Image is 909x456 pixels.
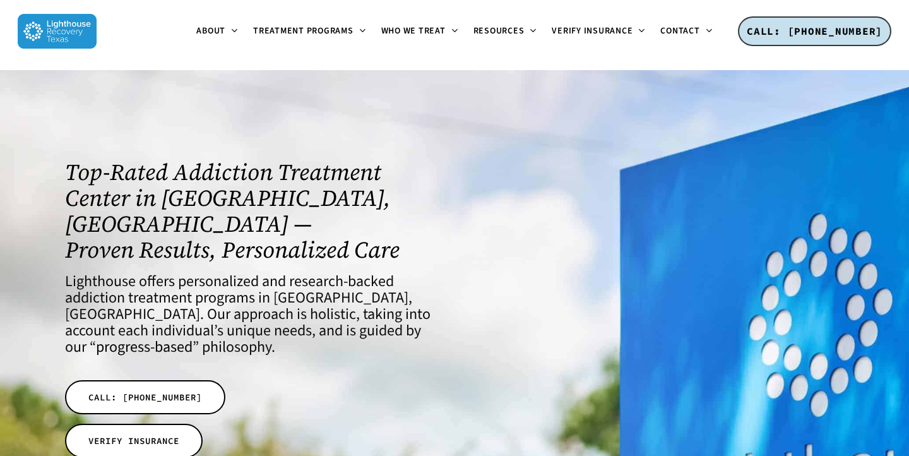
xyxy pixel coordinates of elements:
[18,14,97,49] img: Lighthouse Recovery Texas
[466,27,545,37] a: Resources
[65,380,225,414] a: CALL: [PHONE_NUMBER]
[196,25,225,37] span: About
[747,25,882,37] span: CALL: [PHONE_NUMBER]
[88,435,179,447] span: VERIFY INSURANCE
[65,273,439,356] h4: Lighthouse offers personalized and research-backed addiction treatment programs in [GEOGRAPHIC_DA...
[65,159,439,263] h1: Top-Rated Addiction Treatment Center in [GEOGRAPHIC_DATA], [GEOGRAPHIC_DATA] — Proven Results, Pe...
[246,27,374,37] a: Treatment Programs
[660,25,699,37] span: Contact
[653,27,720,37] a: Contact
[473,25,525,37] span: Resources
[544,27,653,37] a: Verify Insurance
[738,16,891,47] a: CALL: [PHONE_NUMBER]
[189,27,246,37] a: About
[88,391,202,404] span: CALL: [PHONE_NUMBER]
[552,25,633,37] span: Verify Insurance
[381,25,446,37] span: Who We Treat
[374,27,466,37] a: Who We Treat
[253,25,353,37] span: Treatment Programs
[96,336,193,358] a: progress-based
